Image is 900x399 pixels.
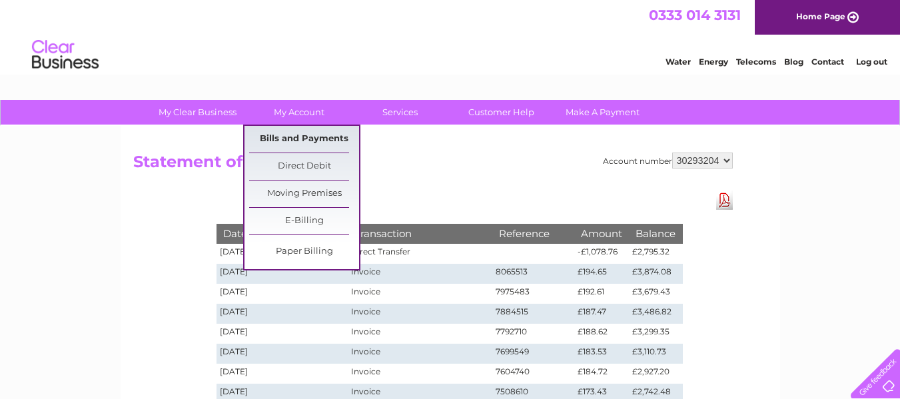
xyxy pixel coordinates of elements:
td: £2,795.32 [629,244,682,264]
th: Date [217,224,348,243]
a: Telecoms [736,57,776,67]
img: logo.png [31,35,99,75]
td: 7699549 [492,344,575,364]
a: Services [345,100,455,125]
td: £3,486.82 [629,304,682,324]
td: £188.62 [574,324,629,344]
td: Invoice [348,344,492,364]
td: [DATE] [217,264,348,284]
th: Balance [629,224,682,243]
a: Moving Premises [249,181,359,207]
a: Make A Payment [548,100,658,125]
td: [DATE] [217,284,348,304]
td: Invoice [348,324,492,344]
td: £2,927.20 [629,364,682,384]
td: [DATE] [217,344,348,364]
td: £3,110.73 [629,344,682,364]
td: [DATE] [217,304,348,324]
a: Bills and Payments [249,126,359,153]
td: Invoice [348,364,492,384]
td: £183.53 [574,344,629,364]
h2: Statement of Accounts [133,153,733,178]
a: Energy [699,57,728,67]
td: Direct Transfer [348,244,492,264]
div: Account number [603,153,733,169]
td: £194.65 [574,264,629,284]
a: My Account [244,100,354,125]
a: Download Pdf [716,191,733,210]
td: £184.72 [574,364,629,384]
td: 7884515 [492,304,575,324]
td: £187.47 [574,304,629,324]
th: Transaction [348,224,492,243]
td: Invoice [348,304,492,324]
td: 7975483 [492,284,575,304]
td: Invoice [348,264,492,284]
th: Reference [492,224,575,243]
td: 7604740 [492,364,575,384]
td: £3,299.35 [629,324,682,344]
td: [DATE] [217,324,348,344]
td: [DATE] [217,244,348,264]
a: 0333 014 3131 [649,7,741,23]
td: 8065513 [492,264,575,284]
td: [DATE] [217,364,348,384]
a: My Clear Business [143,100,252,125]
td: £192.61 [574,284,629,304]
td: £3,679.43 [629,284,682,304]
div: Clear Business is a trading name of Verastar Limited (registered in [GEOGRAPHIC_DATA] No. 3667643... [136,7,765,65]
td: 7792710 [492,324,575,344]
a: Blog [784,57,803,67]
a: Log out [856,57,887,67]
td: £3,874.08 [629,264,682,284]
a: Water [666,57,691,67]
a: Contact [811,57,844,67]
a: Customer Help [446,100,556,125]
td: Invoice [348,284,492,304]
a: Paper Billing [249,238,359,265]
a: Direct Debit [249,153,359,180]
th: Amount [574,224,629,243]
a: E-Billing [249,208,359,234]
td: -£1,078.76 [574,244,629,264]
